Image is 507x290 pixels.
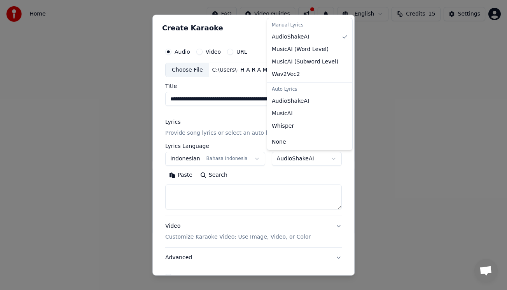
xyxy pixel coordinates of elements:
[272,97,309,105] span: AudioShakeAI
[272,58,338,66] span: MusicAI ( Subword Level )
[269,20,351,31] div: Manual Lyrics
[272,46,329,53] span: MusicAI ( Word Level )
[272,138,286,146] span: None
[272,110,293,118] span: MusicAI
[272,122,294,130] span: Whisper
[269,84,351,95] div: Auto Lyrics
[272,70,300,78] span: Wav2Vec2
[272,33,309,41] span: AudioShakeAI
